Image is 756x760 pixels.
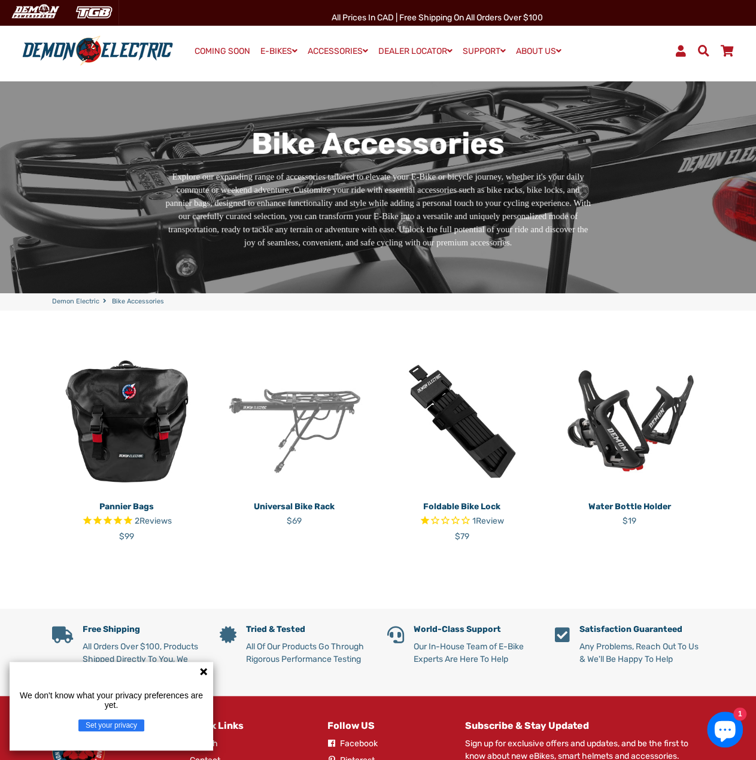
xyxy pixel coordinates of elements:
span: Review [476,516,504,526]
span: 1 reviews [472,516,504,526]
a: Facebook [327,737,378,750]
a: DEALER LOCATOR [374,42,457,60]
span: $69 [287,516,302,526]
h1: Bike Accessories [163,126,593,162]
img: Demon Electric [6,2,63,22]
img: TGB Canada [69,2,119,22]
span: Explore our expanding range of accessories tailored to elevate your E-Bike or bicycle journey, wh... [165,172,590,247]
span: $19 [623,516,636,526]
p: Universal Bike Rack [220,500,369,513]
span: 2 reviews [135,516,172,526]
span: $99 [119,531,134,542]
img: Demon Electric logo [18,35,177,66]
span: Bike Accessories [112,297,164,307]
p: Any Problems, Reach Out To Us & We'll Be Happy To Help [579,640,705,665]
p: Foldable Bike Lock [387,500,537,513]
a: Demon Electric [52,297,99,307]
p: Water Bottle Holder [555,500,705,513]
button: Set your privacy [78,719,144,731]
span: $79 [455,531,469,542]
h5: Satisfaction Guaranteed [579,625,705,635]
p: All Of Our Products Go Through Rigorous Performance Testing [246,640,369,665]
a: Water Bottle Holder $19 [555,496,705,527]
h5: Tried & Tested [246,625,369,635]
a: Pannier Bags Rated 5.0 out of 5 stars 2 reviews $99 [52,496,202,543]
a: ACCESSORIES [303,42,372,60]
img: Water Bottle Holder [555,346,705,496]
p: Pannier Bags [52,500,202,513]
span: Rated 1.0 out of 5 stars 1 reviews [387,515,537,528]
h5: World-Class Support [414,625,537,635]
p: Our In-House Team of E-Bike Experts Are Here To Help [414,640,537,665]
a: Universal Bike Rack $69 [220,496,369,527]
img: Foldable Bike Lock - Demon Electric [387,346,537,496]
span: All Prices in CAD | Free shipping on all orders over $100 [332,13,543,23]
a: ABOUT US [512,42,566,60]
p: All Orders Over $100, Products Shipped Directly To You, We Cover The Cost [83,640,202,678]
h5: Free Shipping [83,625,202,635]
img: Universal Bike Rack - Demon Electric [220,346,369,496]
a: Foldable Bike Lock Rated 1.0 out of 5 stars 1 reviews $79 [387,496,537,543]
a: SUPPORT [459,42,510,60]
h4: Quick Links [190,720,309,731]
a: COMING SOON [190,43,254,60]
p: We don't know what your privacy preferences are yet. [14,691,208,710]
span: Rated 5.0 out of 5 stars 2 reviews [52,515,202,528]
h4: Subscribe & Stay Updated [465,720,705,731]
a: E-BIKES [256,42,302,60]
span: Reviews [139,516,172,526]
img: Pannier Bag - Demon Electric [52,346,202,496]
h4: Follow US [327,720,447,731]
inbox-online-store-chat: Shopify online store chat [703,712,746,750]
